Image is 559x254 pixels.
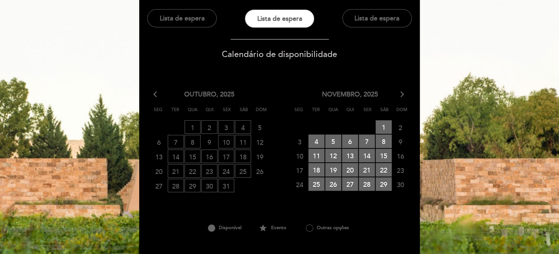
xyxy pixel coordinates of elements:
[168,164,184,178] span: 21
[293,222,361,234] div: Outras opções
[376,163,392,177] span: 22
[252,135,268,149] span: 12
[185,179,201,192] span: 29
[292,135,308,148] span: 3
[359,134,375,148] span: 7
[151,150,167,163] span: 13
[185,135,201,148] span: 8
[359,177,375,191] span: 28
[376,149,392,162] span: 15
[322,90,378,99] span: novembro, 2025
[325,134,341,148] span: 5
[184,90,235,99] span: outubro, 2025
[185,164,201,178] span: 22
[218,120,234,134] span: 3
[395,106,409,120] span: Dom
[151,179,167,193] span: 27
[151,135,167,149] span: 6
[168,106,183,120] span: Ter
[308,149,324,162] span: 11
[308,134,324,148] span: 4
[342,163,358,177] span: 20
[153,90,160,99] i: arrow_back_ios
[342,9,412,27] button: Lista de espera
[392,163,408,177] span: 23
[222,49,337,60] span: Calendário de disponibilidade
[168,179,184,192] span: 28
[292,178,308,191] span: 24
[376,134,392,148] span: 8
[392,135,408,148] span: 9
[168,135,184,148] span: 7
[235,164,251,178] span: 25
[326,106,341,120] span: Qua
[325,163,341,177] span: 19
[399,90,406,99] i: arrow_forward_ios
[392,178,408,191] span: 30
[325,149,341,162] span: 12
[252,164,268,178] span: 26
[218,149,234,163] span: 17
[292,163,308,177] span: 17
[201,164,217,178] span: 23
[292,149,308,163] span: 10
[376,177,392,191] span: 29
[151,106,166,120] span: Seg
[252,222,293,234] div: Evento
[201,149,217,163] span: 16
[359,163,375,177] span: 21
[308,177,324,191] span: 25
[309,106,323,120] span: Ter
[147,9,217,27] button: Lista de espera
[254,106,269,120] span: Dom
[185,149,201,163] span: 15
[237,106,251,120] span: Sáb
[342,134,358,148] span: 6
[376,120,392,134] span: 1
[308,163,324,177] span: 18
[185,106,200,120] span: Qua
[201,120,217,134] span: 2
[201,179,217,192] span: 30
[252,121,268,134] span: 5
[218,179,234,192] span: 31
[392,149,408,163] span: 16
[151,164,167,178] span: 20
[292,106,306,120] span: Seg
[220,106,234,120] span: Sex
[259,222,267,234] i: star
[342,177,358,191] span: 27
[392,121,408,134] span: 2
[245,10,314,28] button: Lista de espera
[377,106,392,120] span: Sáb
[325,177,341,191] span: 26
[235,149,251,163] span: 18
[359,149,375,162] span: 14
[218,164,234,178] span: 24
[201,135,217,149] span: 9
[168,149,184,163] span: 14
[360,106,375,120] span: Sex
[185,120,201,134] span: 1
[342,149,358,162] span: 13
[235,135,251,148] span: 11
[252,150,268,163] span: 19
[202,106,217,120] span: Qui
[218,135,234,148] span: 10
[197,222,252,234] div: Disponível
[343,106,358,120] span: Qui
[235,120,251,134] span: 4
